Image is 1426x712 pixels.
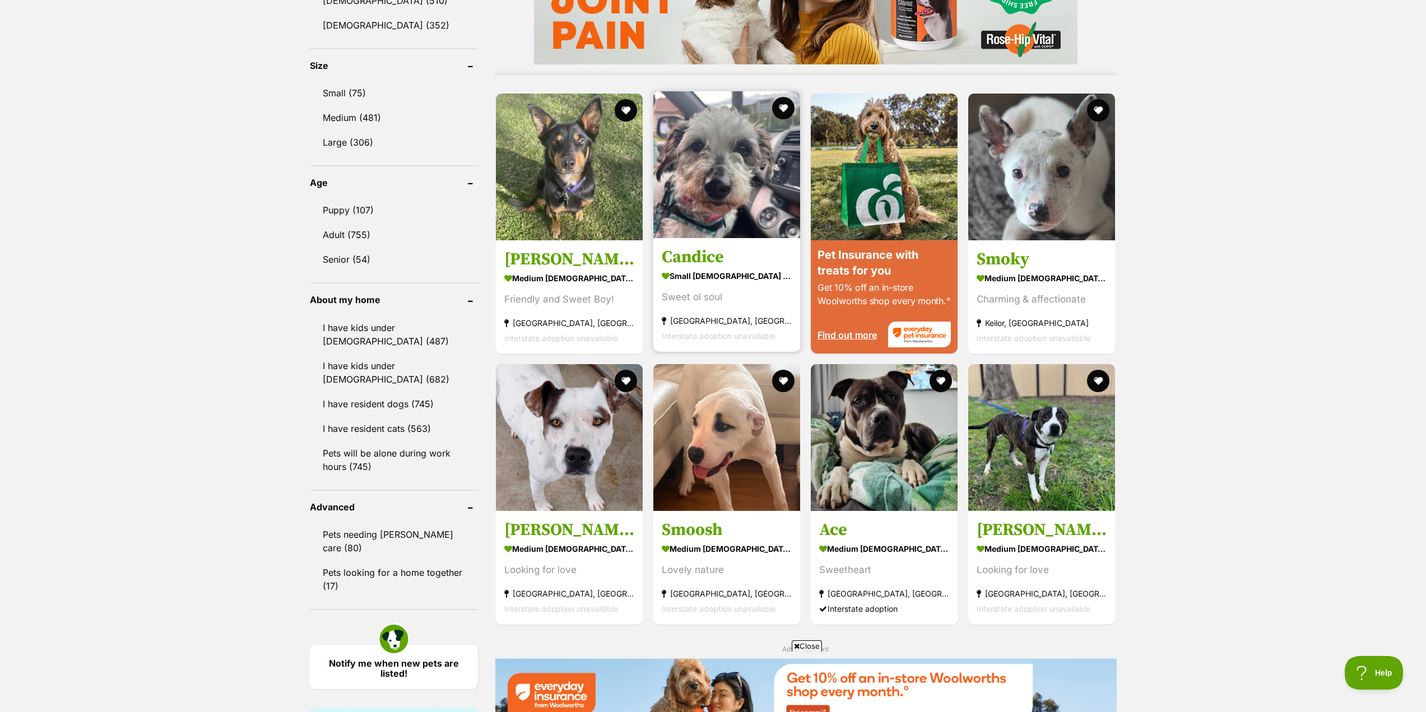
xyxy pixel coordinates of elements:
div: Charming & affectionate [977,291,1107,306]
img: Lucy Goosey - American Staffy Dog [968,364,1115,511]
strong: [GEOGRAPHIC_DATA], [GEOGRAPHIC_DATA] [662,586,792,601]
h3: [PERSON_NAME] [504,248,634,269]
img: Ace - American Staffordshire Terrier Dog [811,364,958,511]
a: Large (306) [310,131,478,154]
a: I have resident cats (563) [310,417,478,440]
strong: medium [DEMOGRAPHIC_DATA] Dog [504,541,634,557]
a: Smoosh medium [DEMOGRAPHIC_DATA] Dog Lovely nature [GEOGRAPHIC_DATA], [GEOGRAPHIC_DATA] Interstat... [653,511,800,625]
a: I have kids under [DEMOGRAPHIC_DATA] (682) [310,354,478,391]
strong: medium [DEMOGRAPHIC_DATA] Dog [504,269,634,286]
header: About my home [310,295,478,305]
a: I have kids under [DEMOGRAPHIC_DATA] (487) [310,316,478,353]
div: Sweetheart [819,562,949,578]
iframe: Advertisement [442,656,985,706]
strong: medium [DEMOGRAPHIC_DATA] Dog [819,541,949,557]
span: Interstate adoption unavailable [662,331,775,340]
span: Interstate adoption unavailable [977,333,1090,342]
header: Age [310,178,478,188]
strong: medium [DEMOGRAPHIC_DATA] Dog [977,541,1107,557]
a: Pets needing [PERSON_NAME] care (80) [310,523,478,560]
span: Interstate adoption unavailable [504,604,618,613]
button: favourite [1088,99,1110,122]
span: Close [792,640,822,651]
button: favourite [615,370,637,392]
a: Ace medium [DEMOGRAPHIC_DATA] Dog Sweetheart [GEOGRAPHIC_DATA], [GEOGRAPHIC_DATA] Interstate adop... [811,511,958,625]
iframe: Help Scout Beacon - Open [1345,656,1404,690]
span: Advertisement [782,645,829,653]
header: Size [310,61,478,71]
div: Sweet ol soul [662,289,792,304]
a: Candice small [DEMOGRAPHIC_DATA] Dog Sweet ol soul [GEOGRAPHIC_DATA], [GEOGRAPHIC_DATA] Interstat... [653,238,800,351]
strong: [GEOGRAPHIC_DATA], [GEOGRAPHIC_DATA] [662,313,792,328]
a: Senior (54) [310,248,478,271]
h3: Smoosh [662,519,792,541]
a: Smoky medium [DEMOGRAPHIC_DATA] Dog Charming & affectionate Keilor, [GEOGRAPHIC_DATA] Interstate ... [968,240,1115,353]
h3: Ace [819,519,949,541]
a: Pets looking for a home together (17) [310,561,478,598]
div: Lovely nature [662,562,792,578]
h3: Smoky [977,248,1107,269]
strong: [GEOGRAPHIC_DATA], [GEOGRAPHIC_DATA] [977,586,1107,601]
span: Interstate adoption unavailable [504,333,618,342]
img: Smoosh - Mastiff Dog [653,364,800,511]
button: favourite [772,370,795,392]
strong: [GEOGRAPHIC_DATA], [GEOGRAPHIC_DATA] [504,586,634,601]
div: Friendly and Sweet Boy! [504,291,634,306]
a: Puppy (107) [310,198,478,222]
img: Smoky - Australian Cattle Dog [968,94,1115,240]
h3: Candice [662,246,792,267]
span: Interstate adoption unavailable [662,604,775,613]
div: Looking for love [977,562,1107,578]
a: Pets will be alone during work hours (745) [310,441,478,478]
a: Medium (481) [310,106,478,129]
button: favourite [615,99,637,122]
a: [PERSON_NAME] medium [DEMOGRAPHIC_DATA] Dog Looking for love [GEOGRAPHIC_DATA], [GEOGRAPHIC_DATA]... [968,511,1115,625]
h3: [PERSON_NAME] [977,519,1107,541]
button: favourite [930,370,952,392]
a: [PERSON_NAME] medium [DEMOGRAPHIC_DATA] Dog Looking for love [GEOGRAPHIC_DATA], [GEOGRAPHIC_DATA]... [496,511,643,625]
img: Finn - Australian Kelpie Dog [496,94,643,240]
strong: Keilor, [GEOGRAPHIC_DATA] [977,315,1107,330]
a: Small (75) [310,81,478,105]
button: favourite [1088,370,1110,392]
strong: small [DEMOGRAPHIC_DATA] Dog [662,267,792,283]
a: Notify me when new pets are listed! [310,645,478,689]
h3: [PERSON_NAME] [504,519,634,541]
button: favourite [772,97,795,119]
strong: medium [DEMOGRAPHIC_DATA] Dog [662,541,792,557]
a: [PERSON_NAME] medium [DEMOGRAPHIC_DATA] Dog Friendly and Sweet Boy! [GEOGRAPHIC_DATA], [GEOGRAPHI... [496,240,643,353]
strong: [GEOGRAPHIC_DATA], [GEOGRAPHIC_DATA] [504,315,634,330]
a: [DEMOGRAPHIC_DATA] (352) [310,13,478,37]
strong: medium [DEMOGRAPHIC_DATA] Dog [977,269,1107,286]
span: Interstate adoption unavailable [977,604,1090,613]
div: Interstate adoption [819,601,949,616]
img: Candice - Maltese x Jack Russell Terrier Dog [653,91,800,238]
img: Kendra - American Staffy Mix Dog [496,364,643,511]
strong: [GEOGRAPHIC_DATA], [GEOGRAPHIC_DATA] [819,586,949,601]
header: Advanced [310,502,478,512]
a: Adult (755) [310,223,478,246]
div: Looking for love [504,562,634,578]
a: I have resident dogs (745) [310,392,478,416]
